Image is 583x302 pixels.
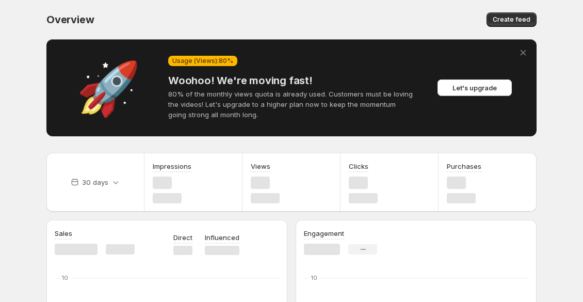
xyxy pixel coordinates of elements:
text: 10 [62,274,68,281]
p: 80% of the monthly views quota is already used. Customers must be loving the videos! Let's upgrad... [168,89,415,120]
p: Influenced [205,232,239,243]
h3: Engagement [304,228,344,239]
h3: Purchases [447,161,481,171]
h3: Impressions [153,161,191,171]
span: Create feed [493,15,530,24]
h3: Sales [55,228,72,239]
p: Direct [173,232,192,243]
p: 30 days [82,177,108,187]
h3: Views [251,161,270,171]
span: Overview [46,13,94,26]
div: 🚀 [57,83,160,93]
div: Usage (Views): 80 % [168,56,237,66]
text: 10 [311,274,317,281]
span: Let's upgrade [452,83,497,93]
h4: Woohoo! We're moving fast! [168,74,415,87]
button: Create feed [487,12,537,27]
h3: Clicks [349,161,368,171]
button: Let's upgrade [438,80,512,96]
